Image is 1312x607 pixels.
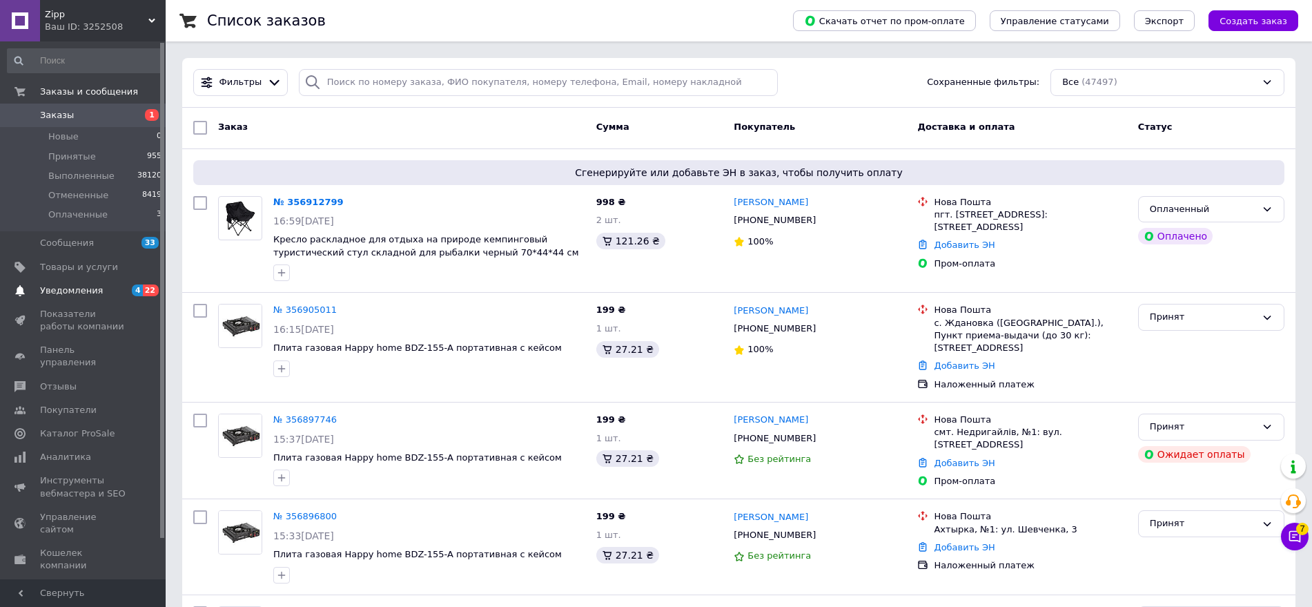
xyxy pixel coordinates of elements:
div: Ожидает оплаты [1138,446,1251,463]
span: Без рейтинга [747,550,811,561]
a: № 356905011 [273,305,337,315]
span: Новые [48,131,79,143]
div: с. Ждановка ([GEOGRAPHIC_DATA].), Пункт приема-выдачи (до 30 кг): [STREET_ADDRESS] [934,317,1126,355]
span: Заказы [40,109,74,122]
button: Управление статусами [990,10,1120,31]
span: Сгенерируйте или добавьте ЭН в заказ, чтобы получить оплату [199,166,1279,180]
span: Оплаченные [48,209,108,221]
a: Фото товару [218,196,262,240]
div: Нова Пошта [934,510,1126,523]
span: Сохраненные фильтры: [927,76,1039,89]
div: 27.21 ₴ [596,341,659,358]
a: [PERSON_NAME] [734,196,808,209]
div: [PHONE_NUMBER] [731,211,819,229]
div: [PHONE_NUMBER] [731,320,819,338]
img: Фото товару [219,511,262,554]
span: 0 [157,131,161,143]
span: Скачать отчет по пром-оплате [804,15,965,27]
button: Создать заказ [1208,10,1298,31]
span: Аналитика [40,451,91,463]
span: Кресло раскладное для отдыха на природе кемпинговый туристический стул складной для рыбалки черны... [273,234,578,258]
span: 1 шт. [596,433,621,443]
span: Управление статусами [1001,16,1109,26]
a: Создать заказ [1195,15,1298,26]
span: Каталог ProSale [40,427,115,440]
span: 33 [141,237,159,249]
span: 22 [143,285,159,296]
img: Фото товару [225,197,256,240]
div: Оплачено [1138,228,1213,244]
div: Принят [1150,310,1256,325]
span: Выполненные [48,170,115,182]
span: 16:15[DATE] [273,324,334,335]
span: Показатели работы компании [40,308,128,333]
div: Ваш ID: 3252508 [45,21,166,33]
span: 1 шт. [596,530,621,540]
div: Нова Пошта [934,304,1126,316]
div: 121.26 ₴ [596,233,665,249]
h1: Список заказов [207,12,326,29]
a: [PERSON_NAME] [734,511,808,524]
a: Фото товару [218,510,262,555]
div: Наложенный платеж [934,559,1126,572]
div: 27.21 ₴ [596,547,659,563]
span: 955 [147,151,161,163]
div: смт. Недригайлів, №1: вул. [STREET_ADDRESS] [934,426,1126,451]
span: (47497) [1081,77,1117,87]
a: № 356912799 [273,197,344,207]
input: Поиск [7,48,163,73]
span: 15:37[DATE] [273,434,334,445]
span: Все [1062,76,1079,89]
span: 7 [1296,522,1309,534]
a: Плита газовая Happy home BDZ-155-A портативная с кейсом [273,452,562,463]
span: Заказы и сообщения [40,86,138,98]
img: Фото товару [219,414,262,457]
span: 100% [747,344,773,354]
img: Фото товару [219,305,262,347]
a: Добавить ЭН [934,458,995,468]
a: Добавить ЭН [934,240,995,250]
input: Поиск по номеру заказа, ФИО покупателя, номеру телефона, Email, номеру накладной [299,69,778,96]
div: Пром-оплата [934,475,1126,488]
span: 3 [157,209,161,221]
div: [PHONE_NUMBER] [731,430,819,447]
div: пгт. [STREET_ADDRESS]: [STREET_ADDRESS] [934,209,1126,233]
span: Инструменты вебмастера и SEO [40,474,128,499]
span: Уведомления [40,285,103,297]
button: Чат с покупателем7 [1281,523,1309,550]
span: 100% [747,236,773,247]
span: 16:59[DATE] [273,215,334,227]
span: Сумма [596,122,629,132]
span: Отмененные [48,189,108,202]
span: Товары и услуги [40,261,118,273]
button: Экспорт [1134,10,1195,31]
span: Статус [1138,122,1173,132]
span: Покупатель [734,122,795,132]
a: [PERSON_NAME] [734,305,808,318]
span: 998 ₴ [596,197,626,207]
div: 27.21 ₴ [596,450,659,467]
button: Скачать отчет по пром-оплате [793,10,976,31]
span: 1 [145,109,159,121]
div: Нова Пошта [934,414,1126,426]
div: Принят [1150,517,1256,531]
span: 2 шт. [596,215,621,225]
span: Покупатели [40,404,97,416]
a: Добавить ЭН [934,360,995,371]
span: Доставка и оплата [917,122,1015,132]
a: № 356897746 [273,414,337,425]
div: Принят [1150,420,1256,434]
a: Фото товару [218,304,262,348]
span: 15:33[DATE] [273,530,334,541]
a: [PERSON_NAME] [734,414,808,427]
span: Принятые [48,151,96,163]
span: Фильтры [219,76,262,89]
span: 4 [132,285,143,296]
a: Плита газовая Happy home BDZ-155-A портативная с кейсом [273,343,562,353]
span: Управление сайтом [40,511,128,536]
div: Ахтырка, №1: ул. Шевченка, 3 [934,523,1126,536]
div: Оплаченный [1150,202,1256,217]
span: Экспорт [1145,16,1184,26]
span: 1 шт. [596,323,621,334]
